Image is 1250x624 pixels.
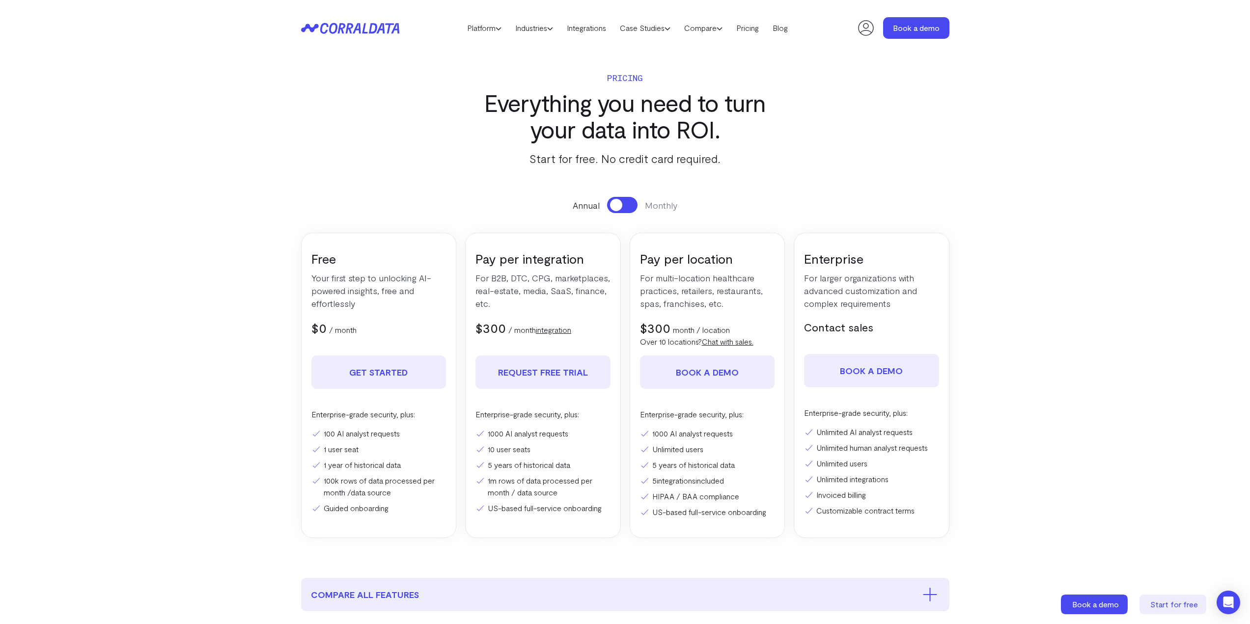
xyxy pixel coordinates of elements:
[804,426,939,438] li: Unlimited AI analyst requests
[640,408,775,420] p: Enterprise-grade security, plus:
[804,320,939,334] h5: Contact sales
[1139,595,1208,614] a: Start for free
[311,459,446,471] li: 1 year of historical data
[1061,595,1130,614] a: Book a demo
[311,408,446,420] p: Enterprise-grade security, plus:
[640,475,775,487] li: 5 included
[573,199,600,212] span: Annual
[640,336,775,348] p: Over 10 locations?
[466,150,785,167] p: Start for free. No credit card required.
[311,443,446,455] li: 1 user seat
[645,199,677,212] span: Monthly
[640,506,775,518] li: US-based full-service onboarding
[804,473,939,485] li: Unlimited integrations
[466,89,785,142] h3: Everything you need to turn your data into ROI.
[1150,599,1198,609] span: Start for free
[640,320,670,335] span: $300
[804,250,939,267] h3: Enterprise
[475,355,611,389] a: REQUEST FREE TRIAL
[804,442,939,454] li: Unlimited human analyst requests
[1217,591,1240,614] div: Open Intercom Messenger
[508,21,560,35] a: Industries
[475,475,611,498] li: 1m rows of data processed per month / data source
[301,578,949,611] button: compare all features
[475,320,506,335] span: $300
[804,505,939,516] li: Customizable contract terms
[640,271,775,310] p: For multi-location healthcare practices, retailers, restaurants, spas, franchises, etc.
[804,458,939,469] li: Unlimited users
[883,17,949,39] a: Book a demo
[640,250,775,267] h3: Pay per location
[804,489,939,501] li: Invoiced billing
[804,271,939,310] p: For larger organizations with advanced customization and complex requirements
[466,71,785,84] p: Pricing
[640,459,775,471] li: 5 years of historical data
[311,250,446,267] h3: Free
[702,337,753,346] a: Chat with sales.
[475,428,611,439] li: 1000 AI analyst requests
[673,324,730,336] p: month / location
[311,502,446,514] li: Guided onboarding
[508,324,571,336] p: / month
[766,21,795,35] a: Blog
[560,21,613,35] a: Integrations
[729,21,766,35] a: Pricing
[475,271,611,310] p: For B2B, DTC, CPG, marketplaces, real-estate, media, SaaS, finance, etc.
[657,476,695,485] a: integrations
[460,21,508,35] a: Platform
[640,428,775,439] li: 1000 AI analyst requests
[311,271,446,310] p: Your first step to unlocking AI-powered insights, free and effortlessly
[640,355,775,389] a: Book a demo
[311,355,446,389] a: Get Started
[804,354,939,387] a: Book a demo
[475,459,611,471] li: 5 years of historical data
[475,408,611,420] p: Enterprise-grade security, plus:
[475,443,611,455] li: 10 user seats
[804,407,939,419] p: Enterprise-grade security, plus:
[677,21,729,35] a: Compare
[475,250,611,267] h3: Pay per integration
[613,21,677,35] a: Case Studies
[329,324,357,336] p: / month
[640,443,775,455] li: Unlimited users
[311,475,446,498] li: 100k rows of data processed per month /
[475,502,611,514] li: US-based full-service onboarding
[351,488,391,497] a: data source
[640,490,775,502] li: HIPAA / BAA compliance
[311,428,446,439] li: 100 AI analyst requests
[1072,599,1119,609] span: Book a demo
[311,320,327,335] span: $0
[536,325,571,334] a: integration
